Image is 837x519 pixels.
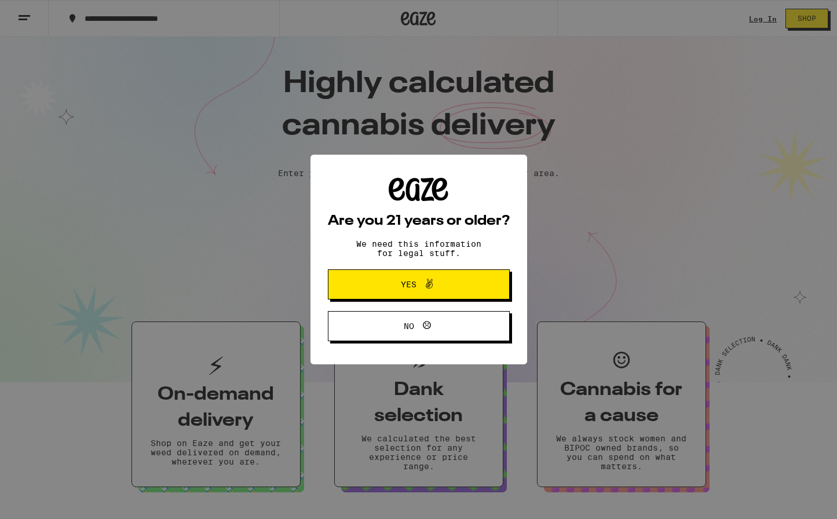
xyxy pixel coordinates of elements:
button: Yes [328,269,510,299]
p: We need this information for legal stuff. [346,239,491,258]
span: No [404,322,414,330]
button: No [328,311,510,341]
span: Yes [401,280,416,288]
h2: Are you 21 years or older? [328,214,510,228]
